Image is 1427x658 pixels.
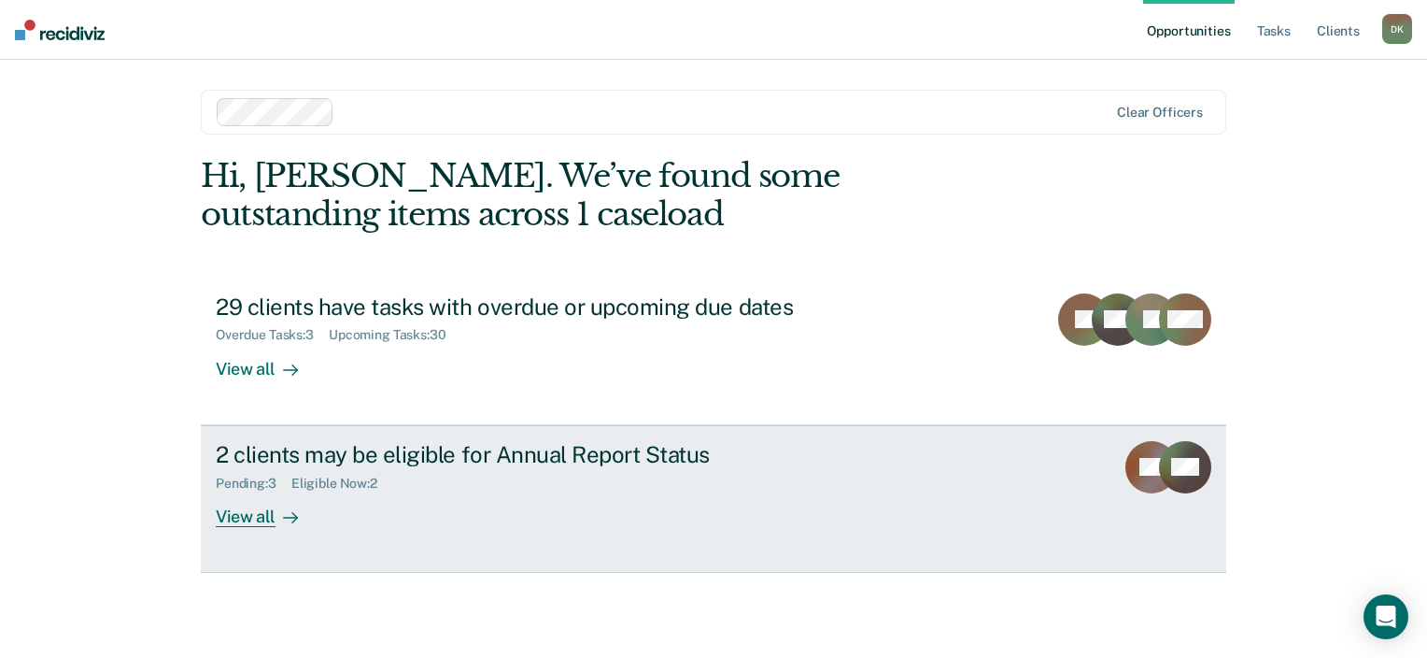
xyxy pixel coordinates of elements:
div: 2 clients may be eligible for Annual Report Status [216,441,871,468]
div: Eligible Now : 2 [291,476,392,492]
div: View all [216,491,320,527]
img: Recidiviz [15,20,105,40]
div: Pending : 3 [216,476,291,492]
div: Upcoming Tasks : 30 [329,327,461,343]
div: Hi, [PERSON_NAME]. We’ve found some outstanding items across 1 caseload [201,157,1021,234]
a: 29 clients have tasks with overdue or upcoming due datesOverdue Tasks:3Upcoming Tasks:30View all [201,279,1226,425]
div: Open Intercom Messenger [1363,594,1408,639]
div: Overdue Tasks : 3 [216,327,329,343]
div: Clear officers [1117,105,1203,121]
div: D K [1382,14,1412,44]
div: 29 clients have tasks with overdue or upcoming due dates [216,293,871,321]
a: 2 clients may be eligible for Annual Report StatusPending:3Eligible Now:2View all [201,425,1226,573]
div: View all [216,343,320,379]
button: DK [1382,14,1412,44]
